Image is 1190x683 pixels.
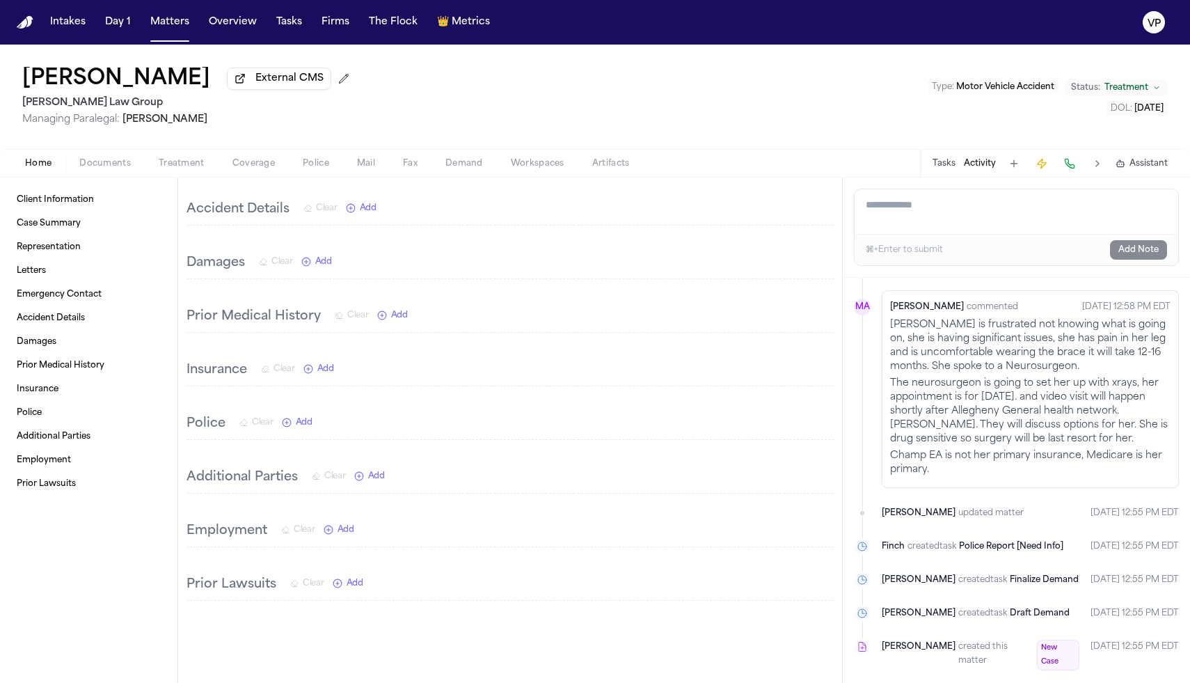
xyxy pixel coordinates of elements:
span: Type : [932,83,954,91]
a: Day 1 [100,10,136,35]
h3: Insurance [187,361,247,380]
a: Prior Lawsuits [11,473,166,495]
span: Finalize Demand [1010,576,1079,584]
h1: [PERSON_NAME] [22,67,210,92]
button: Add Task [1004,154,1024,173]
span: Police [303,158,329,169]
span: Add [317,363,334,375]
button: Add New [346,203,376,214]
span: [PERSON_NAME] [882,573,955,587]
span: Add [315,256,332,267]
span: Add [391,310,408,321]
button: crownMetrics [431,10,495,35]
button: Clear Insurance [261,363,295,375]
span: [PERSON_NAME] [882,606,955,620]
a: Additional Parties [11,425,166,448]
h3: Prior Lawsuits [187,575,276,595]
span: created task [907,540,956,554]
button: Overview [203,10,262,35]
button: Assistant [1116,158,1168,169]
span: Artifacts [592,158,630,169]
button: Add New [354,471,385,482]
span: New Case [1037,640,1079,670]
span: commented [967,300,1018,314]
time: September 3, 2025 at 11:58 AM [1082,299,1171,315]
span: Add [296,417,312,428]
span: Add [347,578,363,589]
time: September 3, 2025 at 11:55 AM [1090,573,1179,587]
button: Intakes [45,10,91,35]
img: Finch Logo [17,16,33,29]
button: Add New [324,524,354,535]
button: The Flock [363,10,423,35]
h3: Additional Parties [187,468,298,487]
button: Clear Prior Lawsuits [290,578,324,589]
p: The neurosurgeon is going to set her up with xrays, her appointment is for [DATE]. and video visi... [890,377,1171,446]
div: MA [854,299,871,315]
span: Assistant [1129,158,1168,169]
span: Status: [1071,82,1100,93]
button: Add New [301,256,332,267]
button: Add New [377,310,408,321]
h3: Employment [187,521,267,541]
button: Clear Accident Details [303,203,338,214]
button: Clear Prior Medical History [335,310,369,321]
span: Add [360,203,376,214]
button: Edit Type: Motor Vehicle Accident [928,80,1058,94]
span: Managing Paralegal: [22,114,120,125]
span: [PERSON_NAME] [882,640,955,670]
span: Clear [347,310,369,321]
a: Letters [11,260,166,282]
button: Firms [316,10,355,35]
span: Home [25,158,51,169]
time: September 3, 2025 at 11:55 AM [1090,540,1179,554]
button: Add New [333,578,363,589]
span: Clear [271,256,293,267]
span: Add [338,524,354,535]
span: created task [958,573,1007,587]
span: created this matter [958,640,1035,670]
a: Employment [11,449,166,471]
span: Draft Demand [1010,609,1070,618]
time: September 3, 2025 at 11:55 AM [1090,506,1179,520]
span: Demand [445,158,483,169]
div: ⌘+Enter to submit [866,244,943,256]
p: [PERSON_NAME] is frustrated not knowing what is going on, she is having significant issues, she h... [890,318,1171,374]
button: Clear Police [239,417,273,428]
h3: Accident Details [187,200,289,219]
button: Tasks [933,158,955,169]
button: Matters [145,10,195,35]
span: Documents [79,158,131,169]
time: September 3, 2025 at 11:55 AM [1090,640,1179,670]
button: Change status from Treatment [1064,79,1168,96]
a: Finalize Demand [1010,573,1079,587]
h2: [PERSON_NAME] Law Group [22,95,355,111]
button: Activity [964,158,996,169]
a: Police [11,402,166,424]
span: [DATE] [1134,104,1164,113]
button: Tasks [271,10,308,35]
span: Clear [324,471,346,482]
button: Clear Additional Parties [312,471,346,482]
button: Make a Call [1060,154,1079,173]
span: Clear [273,363,295,375]
h3: Police [187,414,225,434]
a: Client Information [11,189,166,211]
button: Add New [303,363,334,375]
h3: Prior Medical History [187,307,321,327]
button: Create Immediate Task [1032,154,1052,173]
span: created task [958,606,1007,620]
span: Clear [294,524,315,535]
span: Coverage [232,158,275,169]
a: Prior Medical History [11,354,166,377]
time: September 3, 2025 at 11:55 AM [1090,606,1179,620]
span: Treatment [1104,82,1148,93]
button: Add New [282,417,312,428]
a: Damages [11,331,166,353]
button: Add Note [1110,240,1167,260]
button: External CMS [227,68,331,90]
